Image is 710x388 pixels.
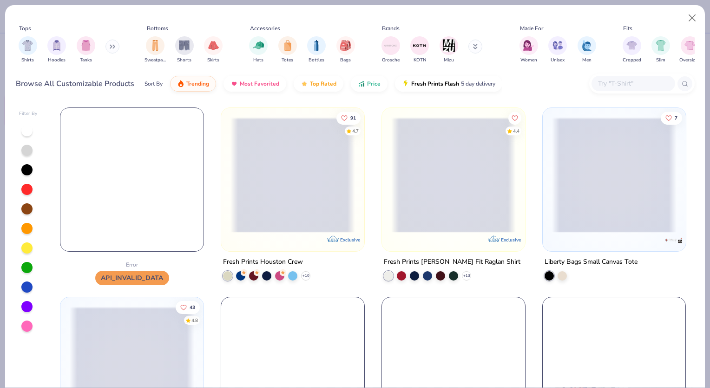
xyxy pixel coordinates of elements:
[340,40,350,51] img: Bags Image
[656,40,666,51] img: Slim Image
[179,40,190,51] img: Shorts Image
[190,305,196,309] span: 43
[208,40,219,51] img: Skirts Image
[223,256,303,268] div: Fresh Prints Houston Crew
[413,39,427,53] img: KOTN Image
[551,57,565,64] span: Unisex
[623,24,632,33] div: Fits
[582,40,592,51] img: Men Image
[177,80,184,87] img: trending.gif
[382,24,400,33] div: Brands
[461,79,495,89] span: 5 day delivery
[384,39,398,53] img: Grosche Image
[278,36,297,64] div: filter for Totes
[597,78,669,89] input: Try "T-Shirt"
[582,57,592,64] span: Men
[47,36,66,64] div: filter for Hoodies
[623,57,641,64] span: Cropped
[19,24,31,33] div: Tops
[440,36,458,64] div: filter for Mizu
[175,36,194,64] button: filter button
[250,24,280,33] div: Accessories
[352,127,359,134] div: 4.7
[336,36,355,64] div: filter for Bags
[230,80,238,87] img: most_fav.gif
[301,80,308,87] img: TopRated.gif
[253,40,264,51] img: Hats Image
[249,36,268,64] div: filter for Hats
[382,57,400,64] span: Grosche
[294,76,343,92] button: Top Rated
[679,36,700,64] div: filter for Oversized
[145,80,163,88] div: Sort By
[240,80,279,87] span: Most Favorited
[21,57,34,64] span: Shirts
[60,261,204,268] div: Error
[145,36,166,64] div: filter for Sweatpants
[513,127,519,134] div: 4.4
[651,36,670,64] button: filter button
[444,57,454,64] span: Mizu
[651,36,670,64] div: filter for Slim
[410,36,429,64] div: filter for KOTN
[19,36,37,64] button: filter button
[150,40,160,51] img: Sweatpants Image
[351,76,388,92] button: Price
[442,39,456,53] img: Mizu Image
[623,36,641,64] button: filter button
[282,57,293,64] span: Totes
[679,36,700,64] button: filter button
[278,36,297,64] button: filter button
[410,36,429,64] button: filter button
[340,237,360,243] span: Exclusive
[664,231,683,250] img: Liberty Bags logo
[520,57,537,64] span: Women
[283,40,293,51] img: Totes Image
[684,40,695,51] img: Oversized Image
[145,57,166,64] span: Sweatpants
[519,36,538,64] button: filter button
[52,40,62,51] img: Hoodies Image
[381,36,400,64] div: filter for Grosche
[176,301,200,314] button: Like
[336,36,355,64] button: filter button
[501,237,521,243] span: Exclusive
[77,36,95,64] div: filter for Tanks
[350,115,356,120] span: 91
[519,36,538,64] div: filter for Women
[60,108,204,251] img: placeholder.png
[578,36,596,64] div: filter for Men
[523,40,534,51] img: Women Image
[16,78,134,89] div: Browse All Customizable Products
[411,80,459,87] span: Fresh Prints Flash
[545,256,638,268] div: Liberty Bags Small Canvas Tote
[367,80,381,87] span: Price
[192,317,198,324] div: 4.8
[626,40,637,51] img: Cropped Image
[177,57,191,64] span: Shorts
[22,40,33,51] img: Shirts Image
[675,115,677,120] span: 7
[661,111,682,124] button: Like
[440,36,458,64] button: filter button
[395,76,502,92] button: Fresh Prints Flash5 day delivery
[77,36,95,64] button: filter button
[309,57,324,64] span: Bottles
[414,57,426,64] span: KOTN
[656,57,665,64] span: Slim
[186,80,209,87] span: Trending
[679,57,700,64] span: Oversized
[19,110,38,117] div: Filter By
[249,36,268,64] button: filter button
[175,36,194,64] div: filter for Shorts
[381,36,400,64] button: filter button
[47,36,66,64] button: filter button
[336,111,361,124] button: Like
[19,36,37,64] div: filter for Shirts
[548,36,567,64] button: filter button
[402,80,409,87] img: flash.gif
[48,57,66,64] span: Hoodies
[170,76,216,92] button: Trending
[548,36,567,64] div: filter for Unisex
[95,271,169,285] span: API_INVALID_DATA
